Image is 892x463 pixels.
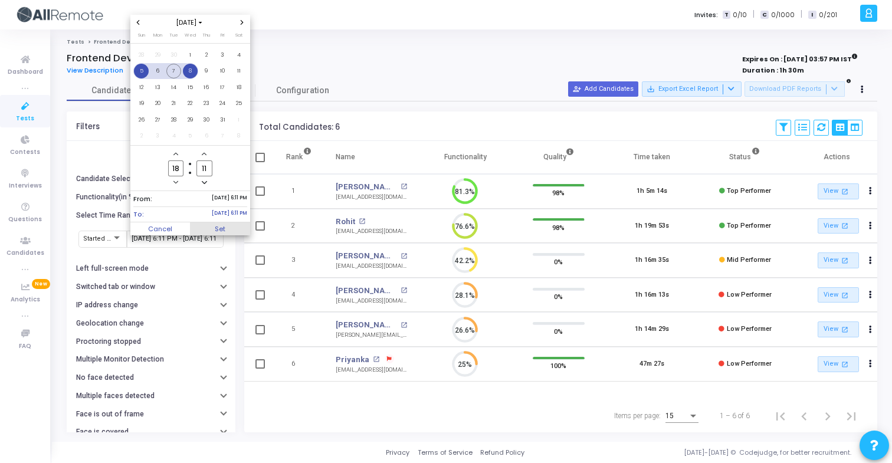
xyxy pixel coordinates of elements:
[231,31,247,43] th: Saturday
[199,178,209,188] button: Minus a minute
[231,111,247,128] td: November 1, 2025
[183,113,198,127] span: 29
[221,32,224,38] span: Fri
[215,111,231,128] td: October 31, 2025
[231,96,247,112] td: October 25, 2025
[166,129,181,143] span: 4
[198,31,215,43] th: Thursday
[237,18,247,28] button: Next month
[133,18,143,28] button: Previous month
[212,194,247,204] span: [DATE] 6:11 PM
[166,111,182,128] td: October 28, 2025
[231,47,247,63] td: October 4, 2025
[150,48,165,63] span: 29
[133,209,144,219] span: To:
[133,96,150,112] td: October 19, 2025
[231,48,246,63] span: 4
[138,32,145,38] span: Sun
[198,63,215,80] td: October 9, 2025
[166,96,182,112] td: October 21, 2025
[133,31,150,43] th: Sunday
[198,128,215,145] td: November 6, 2025
[166,64,181,78] span: 7
[166,113,181,127] span: 28
[150,80,165,95] span: 13
[171,178,181,188] button: Minus a hour
[199,64,214,78] span: 9
[235,32,242,38] span: Sat
[215,129,230,143] span: 7
[166,63,182,80] td: October 7, 2025
[166,79,182,96] td: October 14, 2025
[173,18,208,28] button: Choose month and year
[166,31,182,43] th: Tuesday
[150,129,165,143] span: 3
[198,47,215,63] td: October 2, 2025
[199,96,214,111] span: 23
[133,47,150,63] td: September 28, 2025
[231,96,246,111] span: 25
[215,48,230,63] span: 3
[198,111,215,128] td: October 30, 2025
[202,32,210,38] span: Thu
[150,96,166,112] td: October 20, 2025
[150,64,165,78] span: 6
[182,96,199,112] td: October 22, 2025
[215,63,231,80] td: October 10, 2025
[231,63,247,80] td: October 11, 2025
[169,32,178,38] span: Tue
[150,47,166,63] td: September 29, 2025
[198,79,215,96] td: October 16, 2025
[231,80,246,95] span: 18
[215,47,231,63] td: October 3, 2025
[173,18,208,28] span: [DATE]
[183,129,198,143] span: 5
[215,96,231,112] td: October 24, 2025
[150,79,166,96] td: October 13, 2025
[134,113,149,127] span: 26
[182,31,199,43] th: Wednesday
[133,79,150,96] td: October 12, 2025
[199,48,214,63] span: 2
[133,111,150,128] td: October 26, 2025
[150,31,166,43] th: Monday
[166,128,182,145] td: November 4, 2025
[150,128,166,145] td: November 3, 2025
[134,129,149,143] span: 2
[215,128,231,145] td: November 7, 2025
[166,96,181,111] span: 21
[133,63,150,80] td: October 5, 2025
[134,48,149,63] span: 28
[153,32,162,38] span: Mon
[199,80,214,95] span: 16
[134,64,149,78] span: 5
[215,80,230,95] span: 17
[166,80,181,95] span: 14
[231,64,246,78] span: 11
[150,96,165,111] span: 20
[185,32,196,38] span: Wed
[166,48,181,63] span: 30
[130,222,191,235] button: Cancel
[150,111,166,128] td: October 27, 2025
[182,63,199,80] td: October 8, 2025
[183,48,198,63] span: 1
[183,64,198,78] span: 8
[182,128,199,145] td: November 5, 2025
[190,222,250,235] button: Set
[171,149,181,159] button: Add a hour
[198,96,215,112] td: October 23, 2025
[231,128,247,145] td: November 8, 2025
[215,64,230,78] span: 10
[231,79,247,96] td: October 18, 2025
[150,113,165,127] span: 27
[182,47,199,63] td: October 1, 2025
[134,96,149,111] span: 19
[231,129,246,143] span: 8
[215,31,231,43] th: Friday
[199,113,214,127] span: 30
[183,80,198,95] span: 15
[133,128,150,145] td: November 2, 2025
